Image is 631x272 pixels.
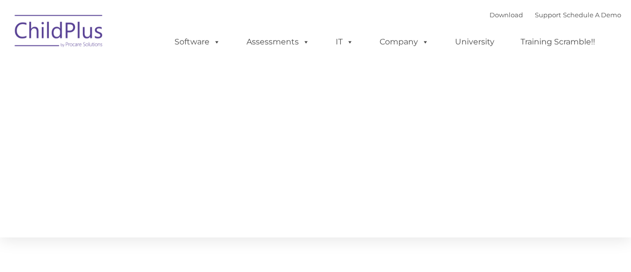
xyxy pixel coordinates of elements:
[490,11,621,19] font: |
[237,32,319,52] a: Assessments
[326,32,363,52] a: IT
[490,11,523,19] a: Download
[445,32,504,52] a: University
[370,32,439,52] a: Company
[535,11,561,19] a: Support
[10,8,108,57] img: ChildPlus by Procare Solutions
[563,11,621,19] a: Schedule A Demo
[165,32,230,52] a: Software
[511,32,605,52] a: Training Scramble!!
